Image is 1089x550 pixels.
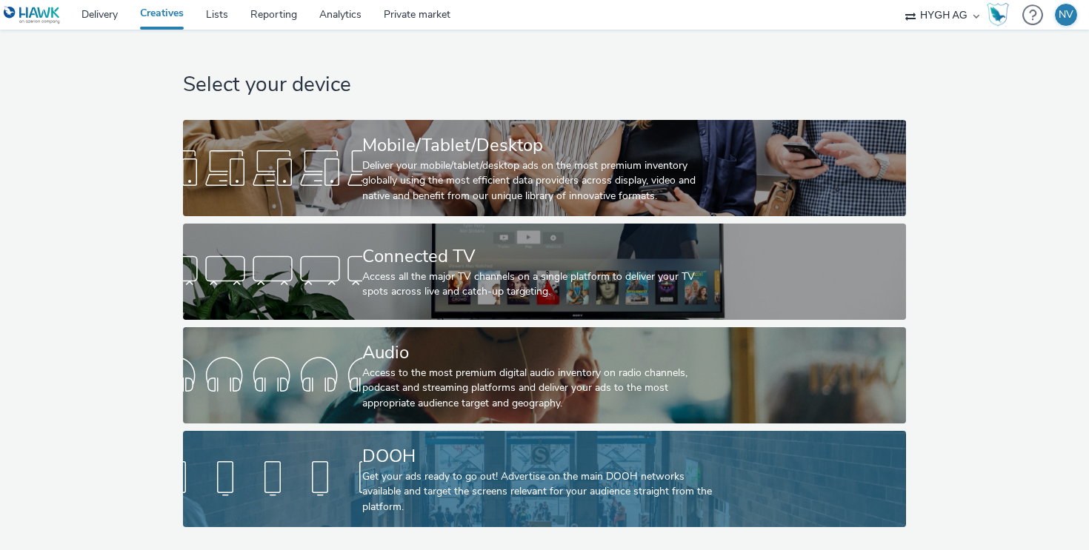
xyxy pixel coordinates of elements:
img: Hawk Academy [987,3,1009,27]
a: DOOHGet your ads ready to go out! Advertise on the main DOOH networks available and target the sc... [183,431,905,527]
h1: Select your device [183,71,905,99]
div: Mobile/Tablet/Desktop [362,133,721,158]
a: AudioAccess to the most premium digital audio inventory on radio channels, podcast and streaming ... [183,327,905,423]
div: Connected TV [362,244,721,269]
div: Access all the major TV channels on a single platform to deliver your TV spots across live and ca... [362,269,721,300]
a: Connected TVAccess all the major TV channels on a single platform to deliver your TV spots across... [183,224,905,320]
img: undefined Logo [4,6,61,24]
div: Access to the most premium digital audio inventory on radio channels, podcast and streaming platf... [362,366,721,411]
div: DOOH [362,443,721,469]
a: Mobile/Tablet/DesktopDeliver your mobile/tablet/desktop ads on the most premium inventory globall... [183,120,905,216]
div: NV [1059,4,1073,26]
a: Hawk Academy [987,3,1015,27]
div: Get your ads ready to go out! Advertise on the main DOOH networks available and target the screen... [362,469,721,514]
div: Audio [362,340,721,366]
div: Deliver your mobile/tablet/desktop ads on the most premium inventory globally using the most effi... [362,158,721,204]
